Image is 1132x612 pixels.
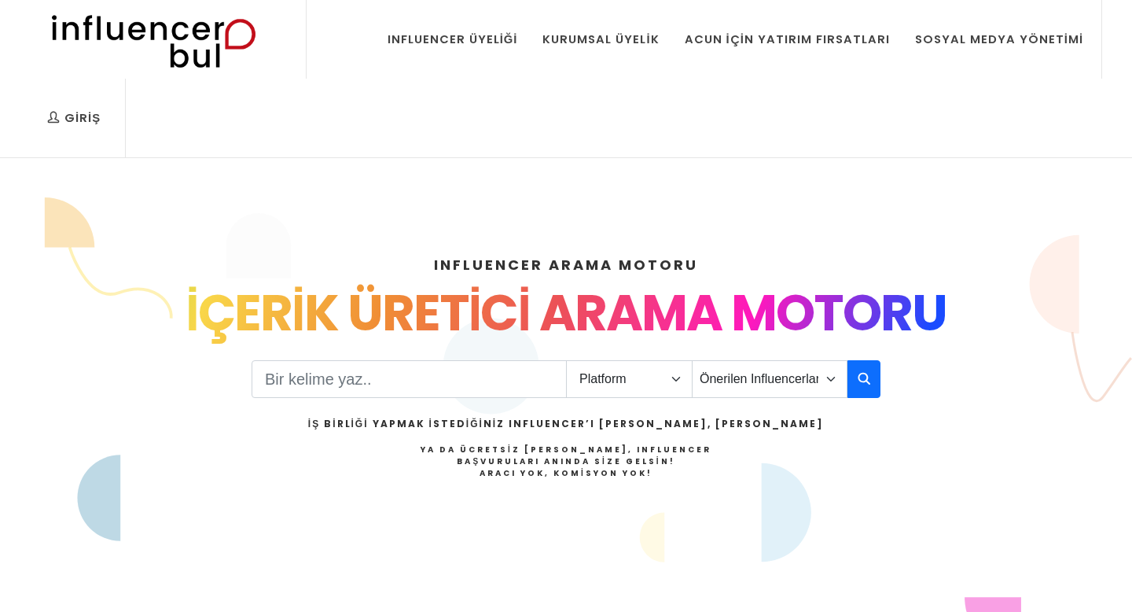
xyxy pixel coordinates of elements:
[480,467,652,479] strong: Aracı Yok, Komisyon Yok!
[252,360,567,398] input: Search
[47,109,101,127] div: Giriş
[308,444,824,479] h4: Ya da Ücretsiz [PERSON_NAME], Influencer Başvuruları Anında Size Gelsin!
[542,31,659,48] div: Kurumsal Üyelik
[57,275,1075,351] div: İÇERİK ÜRETİCİ ARAMA MOTORU
[388,31,518,48] div: Influencer Üyeliği
[308,417,824,431] h2: İş Birliği Yapmak İstediğiniz Influencer’ı [PERSON_NAME], [PERSON_NAME]
[685,31,890,48] div: Acun İçin Yatırım Fırsatları
[35,79,112,157] a: Giriş
[915,31,1083,48] div: Sosyal Medya Yönetimi
[57,254,1075,275] h4: INFLUENCER ARAMA MOTORU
